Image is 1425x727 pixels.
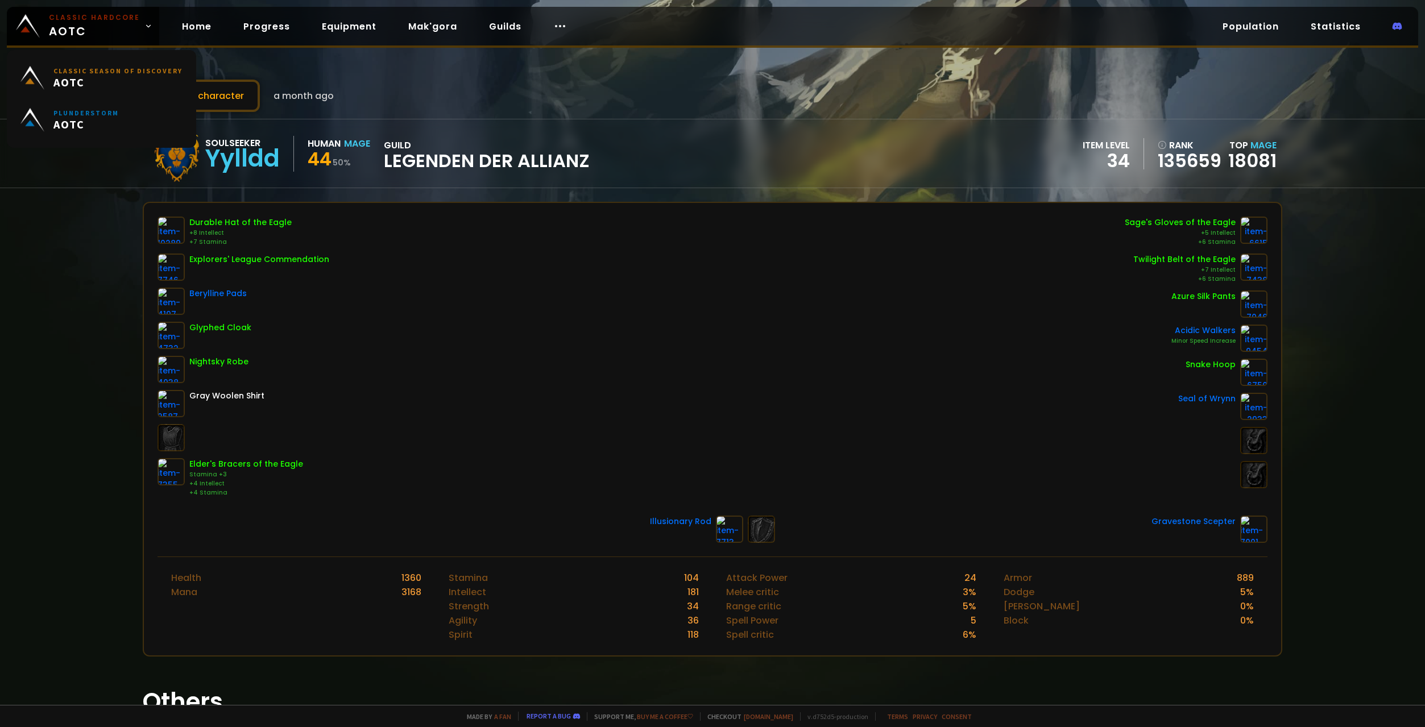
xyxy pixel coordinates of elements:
[14,57,189,99] a: Classic Season of DiscoveryAOTC
[1240,359,1267,386] img: item-6750
[158,217,185,244] img: item-10289
[1004,599,1080,613] div: [PERSON_NAME]
[171,585,197,599] div: Mana
[726,613,778,628] div: Spell Power
[1250,139,1277,152] span: Mage
[384,138,590,169] div: guild
[143,684,1283,720] h1: Others
[49,13,140,23] small: Classic Hardcore
[449,585,486,599] div: Intellect
[308,136,341,151] div: Human
[1240,585,1254,599] div: 5 %
[687,613,699,628] div: 36
[1237,571,1254,585] div: 889
[1125,238,1236,247] div: +6 Stamina
[158,288,185,315] img: item-4197
[1083,152,1130,169] div: 34
[1083,138,1130,152] div: item level
[401,585,421,599] div: 3168
[494,712,511,721] a: a fan
[189,458,303,470] div: Elder's Bracers of the Eagle
[189,488,303,497] div: +4 Stamina
[726,571,788,585] div: Attack Power
[189,470,303,479] div: Stamina +3
[189,217,292,229] div: Durable Hat of the Eagle
[189,322,251,334] div: Glyphed Cloak
[205,136,280,150] div: Soulseeker
[1228,148,1277,173] a: 18081
[171,571,201,585] div: Health
[333,157,351,168] small: 50 %
[1151,516,1236,527] div: Gravestone Scepter
[1240,290,1267,318] img: item-7046
[189,356,248,368] div: Nightsky Robe
[726,585,779,599] div: Melee critic
[1158,138,1221,152] div: rank
[637,712,693,721] a: Buy me a coffee
[1125,217,1236,229] div: Sage's Gloves of the Eagle
[189,479,303,488] div: +4 Intellect
[7,7,159,45] a: Classic HardcoreAOTC
[1240,599,1254,613] div: 0 %
[963,585,976,599] div: 3 %
[189,390,264,402] div: Gray Woolen Shirt
[1240,393,1267,420] img: item-2933
[449,571,488,585] div: Stamina
[53,117,119,131] span: AOTC
[234,15,299,38] a: Progress
[189,254,329,265] div: Explorers' League Commendation
[158,254,185,281] img: item-7746
[189,229,292,238] div: +8 Intellect
[274,89,334,103] span: a month ago
[1133,275,1236,284] div: +6 Stamina
[53,75,183,89] span: AOTC
[189,238,292,247] div: +7 Stamina
[650,516,711,527] div: Illusionary Rod
[158,458,185,485] img: item-7355
[744,712,793,721] a: [DOMAIN_NAME]
[800,712,868,721] span: v. d752d5 - production
[1240,613,1254,628] div: 0 %
[1228,138,1277,152] div: Top
[687,585,699,599] div: 181
[700,712,793,721] span: Checkout
[158,322,185,349] img: item-4732
[1171,290,1236,302] div: Azure Silk Pants
[143,80,260,112] button: Scan character
[308,146,332,172] span: 44
[158,356,185,383] img: item-4038
[1240,516,1267,543] img: item-7001
[53,109,119,117] small: Plunderstorm
[480,15,531,38] a: Guilds
[384,152,590,169] span: Legenden der Allianz
[1302,15,1370,38] a: Statistics
[913,712,937,721] a: Privacy
[1240,325,1267,352] img: item-9454
[449,613,477,628] div: Agility
[716,516,743,543] img: item-7713
[687,599,699,613] div: 34
[1186,359,1236,371] div: Snake Hoop
[401,571,421,585] div: 1360
[1004,613,1029,628] div: Block
[173,15,221,38] a: Home
[399,15,466,38] a: Mak'gora
[49,13,140,40] span: AOTC
[942,712,972,721] a: Consent
[460,712,511,721] span: Made by
[1213,15,1288,38] a: Population
[587,712,693,721] span: Support me,
[1240,254,1267,281] img: item-7438
[1125,229,1236,238] div: +5 Intellect
[205,150,280,167] div: Yylldd
[726,599,781,613] div: Range critic
[344,136,370,151] div: Mage
[1004,571,1032,585] div: Armor
[687,628,699,642] div: 118
[726,628,774,642] div: Spell critic
[1178,393,1236,405] div: Seal of Wrynn
[189,288,247,300] div: Berylline Pads
[449,628,473,642] div: Spirit
[313,15,386,38] a: Equipment
[14,99,189,141] a: PlunderstormAOTC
